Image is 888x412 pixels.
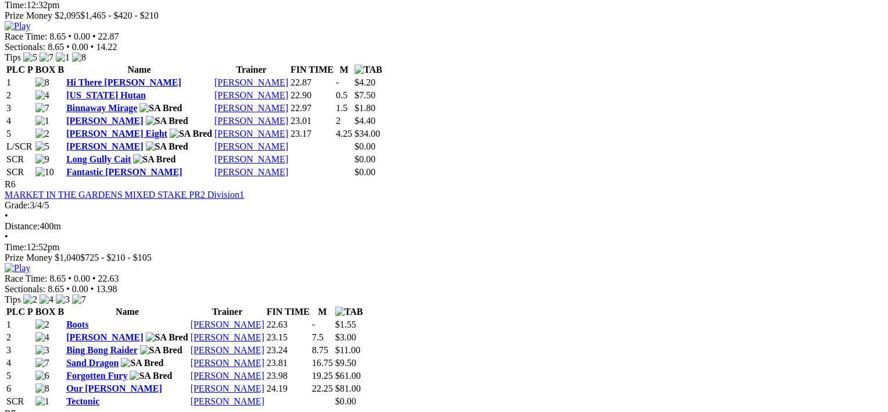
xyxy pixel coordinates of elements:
[35,319,49,330] img: 2
[35,332,49,343] img: 4
[66,383,162,393] a: Our [PERSON_NAME]
[335,383,361,393] span: $81.00
[355,129,380,138] span: $34.00
[66,154,131,164] a: Long Gully Cait
[355,65,382,75] img: TAB
[6,332,34,343] td: 2
[35,371,49,381] img: 6
[5,274,47,283] span: Race Time:
[5,284,45,294] span: Sectionals:
[355,167,375,177] span: $0.00
[5,242,27,252] span: Time:
[214,129,288,138] a: [PERSON_NAME]
[5,221,875,232] div: 400m
[5,190,244,200] a: MARKET IN THE GARDENS MIXED STAKE PR2 Division1
[96,284,117,294] span: 13.98
[355,116,375,126] span: $4.40
[80,10,159,20] span: $1,465 - $420 - $210
[266,357,310,369] td: 23.81
[191,345,264,355] a: [PERSON_NAME]
[6,115,34,127] td: 4
[35,103,49,113] img: 7
[68,31,71,41] span: •
[190,306,265,318] th: Trainer
[66,371,127,381] a: Forgotten Fury
[6,65,25,74] span: PLC
[336,116,341,126] text: 2
[35,307,56,317] span: BOX
[66,332,143,342] a: [PERSON_NAME]
[312,319,315,329] text: -
[214,90,288,100] a: [PERSON_NAME]
[72,294,86,305] img: 7
[66,167,182,177] a: Fantastic [PERSON_NAME]
[6,166,34,178] td: SCR
[35,167,54,177] img: 10
[5,253,875,263] div: Prize Money $1,040
[5,200,875,211] div: 3/4/5
[74,31,90,41] span: 0.00
[91,42,94,52] span: •
[6,344,34,356] td: 3
[336,129,352,138] text: 4.25
[311,306,334,318] th: M
[66,358,119,368] a: Sand Dragon
[191,332,264,342] a: [PERSON_NAME]
[336,103,348,113] text: 1.5
[5,221,40,231] span: Distance:
[6,154,34,165] td: SCR
[40,52,53,63] img: 7
[68,274,71,283] span: •
[66,319,88,329] a: Boots
[290,77,334,88] td: 22.87
[335,396,356,406] span: $0.00
[133,154,176,165] img: SA Bred
[146,332,188,343] img: SA Bred
[35,90,49,101] img: 4
[6,141,34,152] td: L/SCR
[336,90,348,100] text: 0.5
[336,77,339,87] text: -
[121,358,163,368] img: SA Bred
[66,284,70,294] span: •
[191,371,264,381] a: [PERSON_NAME]
[66,141,143,151] a: [PERSON_NAME]
[5,211,8,221] span: •
[335,332,356,342] span: $3.00
[5,10,875,21] div: Prize Money $2,095
[214,77,288,87] a: [PERSON_NAME]
[72,284,88,294] span: 0.00
[66,77,181,87] a: Hi There [PERSON_NAME]
[27,307,33,317] span: P
[6,90,34,101] td: 2
[98,31,119,41] span: 22.87
[266,319,310,331] td: 22.63
[48,42,64,52] span: 8.65
[40,294,53,305] img: 4
[80,253,152,262] span: $725 - $210 - $105
[335,307,363,317] img: TAB
[5,31,47,41] span: Race Time:
[5,263,30,274] img: Play
[66,129,167,138] a: [PERSON_NAME] Eight
[27,65,33,74] span: P
[6,77,34,88] td: 1
[48,284,64,294] span: 8.65
[58,65,64,74] span: B
[266,344,310,356] td: 23.24
[214,154,288,164] a: [PERSON_NAME]
[355,77,375,87] span: $4.20
[214,103,288,113] a: [PERSON_NAME]
[335,64,353,76] th: M
[6,357,34,369] td: 4
[214,116,288,126] a: [PERSON_NAME]
[5,200,30,210] span: Grade:
[266,370,310,382] td: 23.98
[35,154,49,165] img: 9
[5,52,21,62] span: Tips
[146,116,188,126] img: SA Bred
[290,115,334,127] td: 23.01
[214,64,289,76] th: Trainer
[35,358,49,368] img: 7
[66,345,137,355] a: Bing Bong Raider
